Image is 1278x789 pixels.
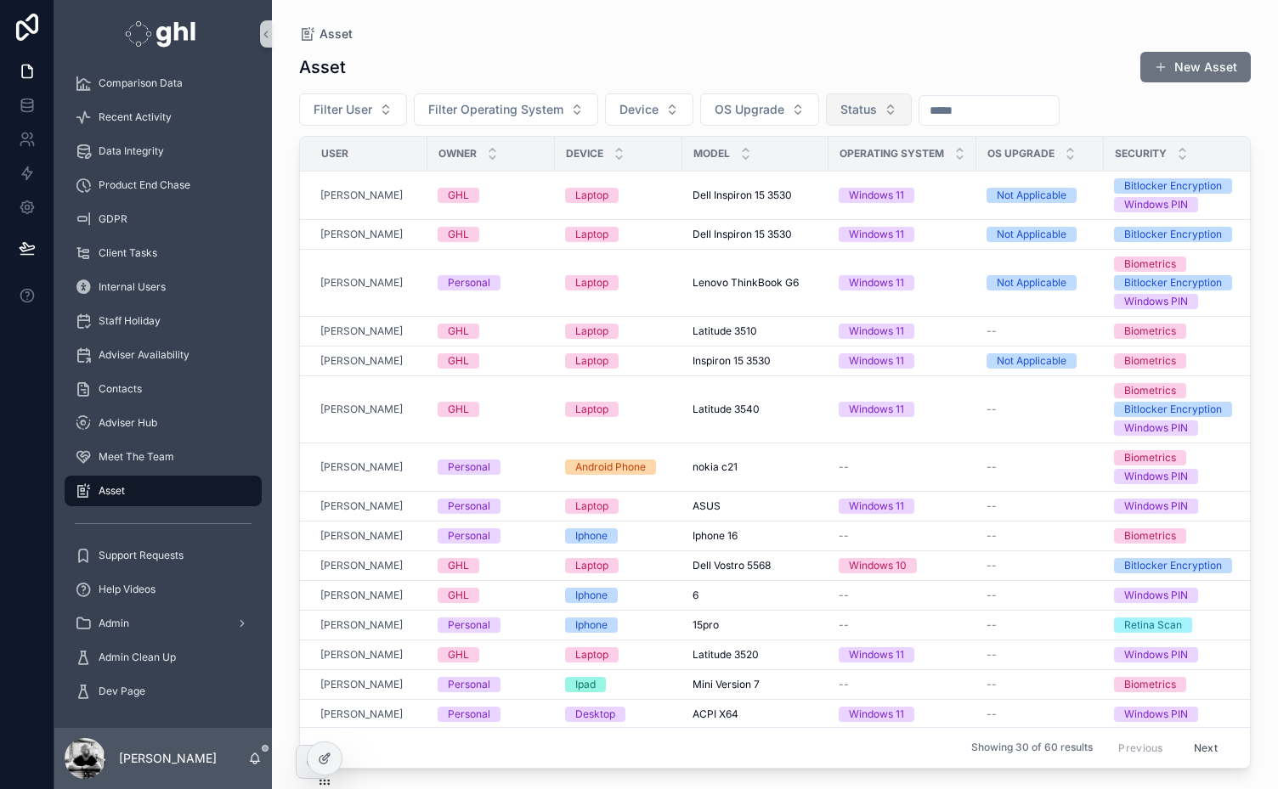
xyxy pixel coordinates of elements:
[997,275,1066,290] div: Not Applicable
[693,707,738,721] span: ACPI X64
[320,324,403,338] span: [PERSON_NAME]
[849,227,904,242] div: Windows 11
[565,459,672,475] a: Android Phone
[987,707,997,721] span: --
[1114,677,1245,692] a: Biometrics
[448,677,490,692] div: Personal
[693,354,771,368] span: Inspiron 15 3530
[1114,707,1245,722] a: Windows PIN
[320,559,403,572] a: [PERSON_NAME]
[320,707,403,721] a: [PERSON_NAME]
[448,402,469,417] div: GHL
[320,276,403,290] a: [PERSON_NAME]
[839,618,966,632] a: --
[619,101,659,118] span: Device
[320,499,417,513] a: [PERSON_NAME]
[65,68,262,99] a: Comparison Data
[1124,647,1188,662] div: Windows PIN
[575,617,608,633] div: Iphone
[65,204,262,234] a: GDPR
[438,528,545,544] a: Personal
[448,617,490,633] div: Personal
[987,324,1094,338] a: --
[575,707,615,722] div: Desktop
[320,460,403,474] a: [PERSON_NAME]
[987,529,1094,543] a: --
[448,558,469,573] div: GHL
[565,677,672,692] a: Ipad
[320,648,417,662] a: [PERSON_NAME]
[1140,52,1251,82] a: New Asset
[693,559,818,572] a: Dell Vostro 5568
[987,589,997,602] span: --
[320,354,417,368] a: [PERSON_NAME]
[448,647,469,662] div: GHL
[693,499,818,513] a: ASUS
[693,529,818,543] a: Iphone 16
[320,189,403,202] a: [PERSON_NAME]
[605,93,693,126] button: Select Button
[65,476,262,506] a: Asset
[839,460,849,474] span: --
[1124,353,1176,369] div: Biometrics
[299,93,407,126] button: Select Button
[971,741,1093,755] span: Showing 30 of 60 results
[1124,450,1176,465] div: Biometrics
[987,275,1094,290] a: Not Applicable
[65,306,262,336] a: Staff Holiday
[987,648,997,662] span: --
[987,618,1094,632] a: --
[693,324,757,338] span: Latitude 3510
[320,648,403,662] a: [PERSON_NAME]
[319,25,353,42] span: Asset
[839,678,966,691] a: --
[320,529,403,543] a: [PERSON_NAME]
[320,678,403,691] span: [PERSON_NAME]
[448,588,469,603] div: GHL
[849,275,904,290] div: Windows 11
[849,188,904,203] div: Windows 11
[987,324,997,338] span: --
[693,324,818,338] a: Latitude 3510
[575,499,608,514] div: Laptop
[99,484,125,498] span: Asset
[320,228,403,241] a: [PERSON_NAME]
[320,354,403,368] span: [PERSON_NAME]
[54,68,272,728] div: scrollable content
[438,353,545,369] a: GHL
[1124,420,1188,436] div: Windows PIN
[320,228,417,241] a: [PERSON_NAME]
[987,678,997,691] span: --
[700,93,819,126] button: Select Button
[65,238,262,268] a: Client Tasks
[693,589,698,602] span: 6
[997,353,1066,369] div: Not Applicable
[320,589,403,602] a: [PERSON_NAME]
[839,460,966,474] a: --
[693,529,738,543] span: Iphone 16
[849,499,904,514] div: Windows 11
[1114,256,1245,309] a: BiometricsBitlocker EncryptionWindows PIN
[1124,178,1222,194] div: Bitlocker Encryption
[65,540,262,571] a: Support Requests
[840,101,877,118] span: Status
[1114,588,1245,603] a: Windows PIN
[1124,197,1188,212] div: Windows PIN
[566,147,603,161] span: Device
[575,227,608,242] div: Laptop
[320,403,417,416] a: [PERSON_NAME]
[565,707,672,722] a: Desktop
[1124,275,1222,290] div: Bitlocker Encryption
[987,648,1094,662] a: --
[839,589,849,602] span: --
[321,147,348,161] span: User
[1124,528,1176,544] div: Biometrics
[987,678,1094,691] a: --
[448,707,490,722] div: Personal
[99,549,184,562] span: Support Requests
[438,147,477,161] span: Owner
[1124,469,1188,484] div: Windows PIN
[987,559,997,572] span: --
